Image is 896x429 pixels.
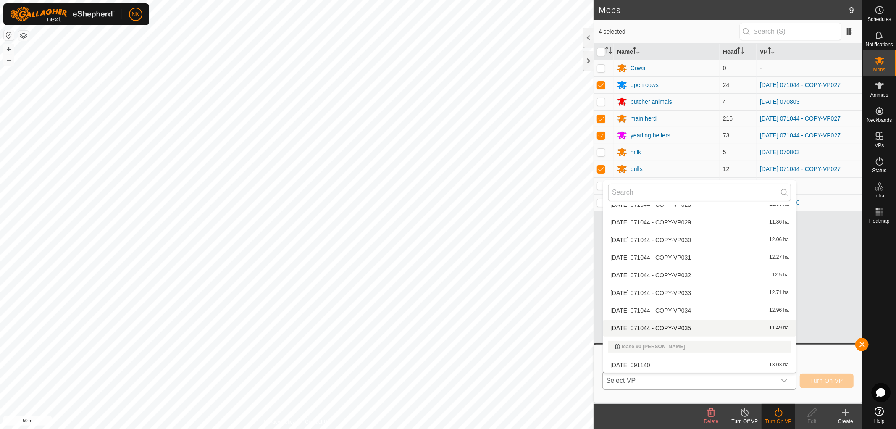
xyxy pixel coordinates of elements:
[849,4,854,16] span: 9
[610,255,691,261] span: [DATE] 071044 - COPY-VP031
[760,115,841,122] a: [DATE] 071044 - COPY-VP027
[10,7,115,22] img: Gallagher Logo
[631,64,645,73] div: Cows
[723,65,726,71] span: 0
[867,118,892,123] span: Neckbands
[768,48,775,55] p-sorticon: Activate to sort
[603,320,796,337] li: 2025-08-13 071044 - COPY-VP035
[610,272,691,278] span: [DATE] 071044 - COPY-VP032
[769,362,789,368] span: 13.03 ha
[873,67,885,72] span: Mobs
[869,218,890,224] span: Heatmap
[760,149,800,155] a: [DATE] 070803
[723,82,730,88] span: 24
[870,92,888,97] span: Animals
[610,202,691,208] span: [DATE] 071044 - COPY-VP028
[610,325,691,331] span: [DATE] 071044 - COPY-VP035
[610,362,650,368] span: [DATE] 091140
[631,97,672,106] div: butcher animals
[769,325,789,331] span: 11.49 ha
[599,27,740,36] span: 4 selected
[603,267,796,284] li: 2025-08-13 071044 - COPY-VP032
[867,17,891,22] span: Schedules
[740,23,841,40] input: Search (S)
[4,55,14,65] button: –
[737,48,744,55] p-sorticon: Activate to sort
[599,5,849,15] h2: Mobs
[603,214,796,231] li: 2025-08-13 071044 - COPY-VP029
[769,308,789,313] span: 12.96 ha
[603,372,776,389] span: Select VP
[4,30,14,40] button: Reset Map
[603,249,796,266] li: 2025-08-13 071044 - COPY-VP031
[603,357,796,374] li: 2025-08-12 091140
[631,148,641,157] div: milk
[760,82,841,88] a: [DATE] 071044 - COPY-VP027
[757,44,862,60] th: VP
[631,131,670,140] div: yearling heifers
[866,42,893,47] span: Notifications
[829,418,862,425] div: Create
[608,184,791,201] input: Search
[874,418,885,424] span: Help
[631,114,657,123] div: main herd
[800,374,854,388] button: Turn On VP
[723,132,730,139] span: 73
[615,344,784,349] div: lease 90 [PERSON_NAME]
[704,418,719,424] span: Delete
[769,237,789,243] span: 12.06 ha
[603,284,796,301] li: 2025-08-13 071044 - COPY-VP033
[760,98,800,105] a: [DATE] 070803
[603,232,796,248] li: 2025-08-13 071044 - COPY-VP030
[760,166,841,172] a: [DATE] 071044 - COPY-VP027
[610,308,691,313] span: [DATE] 071044 - COPY-VP034
[4,44,14,54] button: +
[863,403,896,427] a: Help
[603,302,796,319] li: 2025-08-13 071044 - COPY-VP034
[772,272,789,278] span: 12.5 ha
[762,418,795,425] div: Turn On VP
[728,418,762,425] div: Turn Off VP
[603,196,796,213] li: 2025-08-13 071044 - COPY-VP028
[610,237,691,243] span: [DATE] 071044 - COPY-VP030
[875,143,884,148] span: VPs
[305,418,330,426] a: Contact Us
[795,418,829,425] div: Edit
[633,48,640,55] p-sorticon: Activate to sort
[723,166,730,172] span: 12
[769,202,789,208] span: 11.66 ha
[872,168,886,173] span: Status
[769,219,789,225] span: 11.86 ha
[131,10,139,19] span: NK
[874,193,884,198] span: Infra
[723,98,726,105] span: 4
[776,372,793,389] div: dropdown trigger
[720,44,757,60] th: Head
[769,255,789,261] span: 12.27 ha
[631,81,659,89] div: open cows
[614,44,720,60] th: Name
[631,165,643,174] div: bulls
[264,418,295,426] a: Privacy Policy
[769,290,789,296] span: 12.71 ha
[760,132,841,139] a: [DATE] 071044 - COPY-VP027
[723,115,733,122] span: 216
[810,377,843,384] span: Turn On VP
[760,199,800,206] a: [DATE] 091140
[757,60,862,76] td: -
[610,290,691,296] span: [DATE] 071044 - COPY-VP033
[757,177,862,194] td: -
[723,149,726,155] span: 5
[610,219,691,225] span: [DATE] 071044 - COPY-VP029
[18,31,29,41] button: Map Layers
[605,48,612,55] p-sorticon: Activate to sort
